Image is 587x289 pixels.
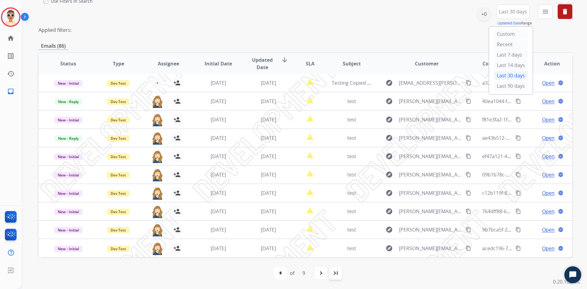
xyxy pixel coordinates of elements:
span: test [347,116,356,123]
img: agent-avatar [151,242,164,255]
span: [DATE] [261,98,276,105]
svg: Open Chat [569,271,577,279]
span: [DATE] [261,226,276,233]
span: Open [542,116,555,123]
mat-icon: report_problem [306,170,314,177]
mat-icon: report_problem [306,97,314,104]
p: Applied filters: [39,26,72,34]
span: [DATE] [261,153,276,160]
mat-icon: report_problem [306,152,314,159]
span: [PERSON_NAME][EMAIL_ADDRESS][DOMAIN_NAME] [399,134,462,142]
span: [DATE] [261,208,276,215]
mat-icon: person_add [173,208,181,215]
span: [DATE] [211,171,226,178]
span: Open [542,153,555,160]
mat-icon: language [558,172,563,177]
button: Clear All [558,4,572,19]
span: Last 30 days [499,10,527,13]
mat-icon: content_copy [466,227,471,232]
span: [DATE] [211,98,226,105]
mat-icon: person_add [173,153,181,160]
span: test [347,135,356,141]
span: [PERSON_NAME][EMAIL_ADDRESS][DOMAIN_NAME] [399,189,462,197]
span: [DATE] [211,208,226,215]
mat-icon: language [558,117,563,122]
span: 40ea1044-f4ec-4fbf-a8e5-88e0ca98a813 [482,98,572,105]
mat-icon: content_copy [515,209,521,214]
span: test [347,153,356,160]
span: New - Initial [54,246,83,252]
mat-icon: home [7,35,14,42]
mat-icon: report_problem [306,188,314,196]
span: SLA [306,60,315,67]
span: [DATE] [211,80,226,86]
mat-icon: inbox [7,88,14,95]
span: 9b7bca5f-2be3-4926-a49d-943877c39e9f [482,226,574,233]
mat-icon: content_copy [466,246,471,251]
mat-icon: language [558,154,563,159]
span: Open [542,189,555,197]
span: Dev Test [107,117,130,123]
span: [DATE] [211,135,226,141]
mat-icon: content_copy [466,190,471,196]
mat-icon: person_add [173,189,181,197]
p: Emails (86) [39,42,68,50]
mat-icon: content_copy [515,135,521,141]
mat-icon: content_copy [466,117,471,122]
span: New - Initial [54,172,83,178]
mat-icon: content_copy [515,190,521,196]
span: New - Initial [54,227,83,233]
mat-icon: explore [386,153,393,160]
mat-icon: language [558,246,563,251]
span: 09b1b78c-dffc-4612-ae02-921386d41580 [482,171,575,178]
mat-icon: language [558,80,563,86]
span: Type [113,60,124,67]
div: Last 14 days [494,61,528,70]
span: Initial Date [205,60,232,67]
span: a3237327-8fb9-414e-8517-b2e16cd0a350 [482,80,576,86]
span: [PERSON_NAME][EMAIL_ADDRESS][DOMAIN_NAME] [399,226,462,233]
button: + [151,77,164,89]
button: Updated Date [497,21,521,26]
span: [DATE] [211,226,226,233]
span: Dev Test [107,172,130,178]
span: test [347,208,356,215]
span: Dev Test [107,246,130,252]
span: Dev Test [107,209,130,215]
mat-icon: report_problem [306,78,314,86]
span: New - Initial [54,190,83,197]
mat-icon: explore [386,245,393,252]
mat-icon: content_copy [515,172,521,177]
span: f81e3fa2-1f0e-4945-b4f7-41c409bb2ee9 [482,116,572,123]
span: New - Initial [54,154,83,160]
span: [PERSON_NAME][EMAIL_ADDRESS][DOMAIN_NAME] [399,116,462,123]
span: [DATE] [261,171,276,178]
mat-icon: language [558,98,563,104]
mat-icon: person_add [173,79,181,87]
span: [DATE] [261,190,276,196]
mat-icon: explore [386,79,393,87]
span: acedc196-7b50-404f-87a9-e6b8e00caf03 [482,245,574,252]
span: Open [542,79,555,87]
mat-icon: explore [386,189,393,197]
div: Custom [494,29,528,39]
mat-icon: report_problem [306,225,314,232]
mat-icon: report_problem [306,115,314,122]
span: Testing Copied Emails but Not in CC field [332,80,425,86]
span: Status [60,60,76,67]
span: [DATE] [211,116,226,123]
button: Start Chat [564,266,581,283]
span: [DATE] [261,135,276,141]
span: [PERSON_NAME][EMAIL_ADDRESS][DOMAIN_NAME] [399,245,462,252]
mat-icon: list_alt [7,52,14,60]
span: Open [542,134,555,142]
mat-icon: content_copy [466,209,471,214]
span: [PERSON_NAME][EMAIL_ADDRESS][DOMAIN_NAME] [399,153,462,160]
mat-icon: person_add [173,134,181,142]
mat-icon: report_problem [306,207,314,214]
span: Dev Test [107,98,130,105]
span: New - Reply [54,135,82,142]
mat-icon: language [558,227,563,232]
span: Open [542,245,555,252]
mat-icon: content_copy [515,246,521,251]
